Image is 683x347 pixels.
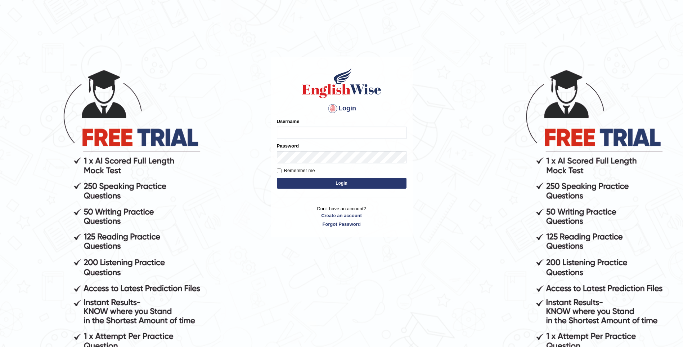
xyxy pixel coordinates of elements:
[277,212,406,219] a: Create an account
[277,118,300,125] label: Username
[277,168,282,173] input: Remember me
[301,67,383,99] img: Logo of English Wise sign in for intelligent practice with AI
[277,178,406,189] button: Login
[277,167,315,174] label: Remember me
[277,103,406,114] h4: Login
[277,205,406,228] p: Don't have an account?
[277,221,406,228] a: Forgot Password
[277,142,299,149] label: Password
